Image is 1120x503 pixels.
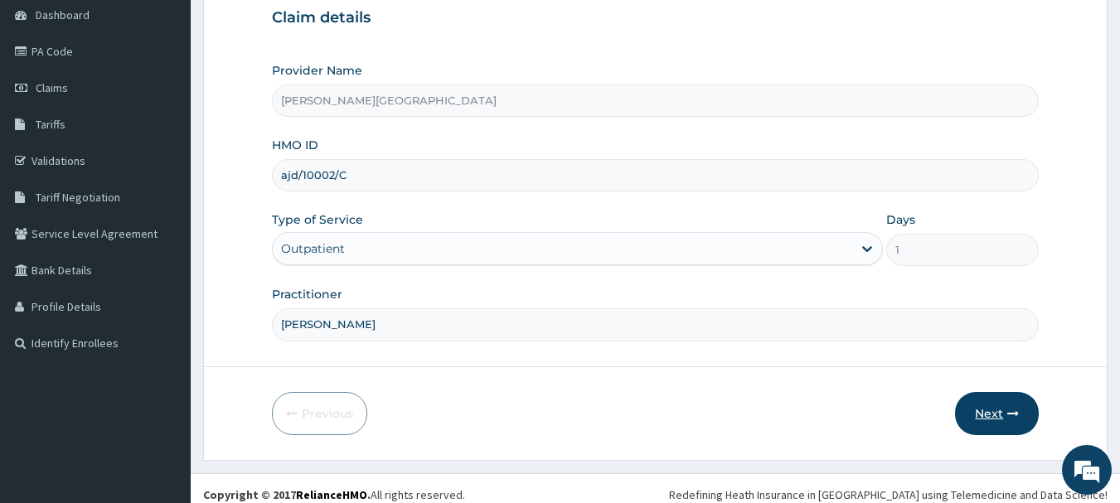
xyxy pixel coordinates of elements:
button: Previous [272,392,367,435]
div: Redefining Heath Insurance in [GEOGRAPHIC_DATA] using Telemedicine and Data Science! [669,486,1108,503]
div: Minimize live chat window [272,8,312,48]
label: Practitioner [272,286,342,302]
strong: Copyright © 2017 . [203,487,371,502]
button: Next [955,392,1039,435]
img: d_794563401_company_1708531726252_794563401 [31,83,67,124]
h3: Claim details [272,9,1040,27]
input: Enter HMO ID [272,159,1040,191]
span: Claims [36,80,68,95]
textarea: Type your message and hit 'Enter' [8,331,316,389]
span: Dashboard [36,7,90,22]
span: Tariffs [36,117,65,132]
label: Provider Name [272,62,362,79]
a: RelianceHMO [296,487,367,502]
span: Tariff Negotiation [36,190,120,205]
input: Enter Name [272,308,1040,341]
label: HMO ID [272,137,318,153]
div: Outpatient [281,240,345,257]
label: Days [886,211,915,228]
label: Type of Service [272,211,363,228]
span: We're online! [96,148,229,315]
div: Chat with us now [86,93,279,114]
